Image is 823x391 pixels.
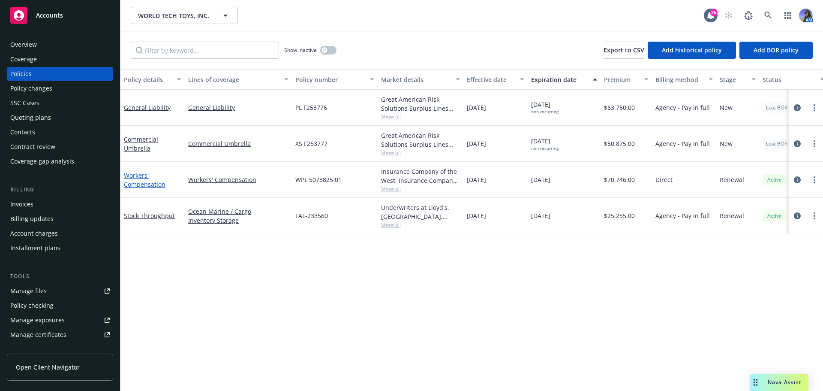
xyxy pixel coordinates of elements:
a: more [809,139,820,149]
button: Expiration date [528,69,601,90]
a: Manage certificates [7,328,113,342]
div: Policy details [124,75,172,84]
div: Great American Risk Solutions Surplus Lines Insurance Company, Great American Insurance Group, Ri... [381,95,460,113]
span: [DATE] [467,211,486,220]
span: Lost BOR [766,140,787,148]
button: Effective date [463,69,528,90]
button: Premium [601,69,652,90]
a: Ocean Marine / Cargo [188,207,288,216]
span: [DATE] [467,175,486,184]
a: Policy changes [7,82,113,95]
span: WORLD TECH TOYS, INC. [138,11,212,20]
a: circleInformation [792,211,802,221]
span: Add historical policy [662,46,722,54]
div: Account charges [10,227,58,240]
span: New [720,139,733,148]
input: Filter by keyword... [131,42,279,59]
a: circleInformation [792,103,802,113]
span: [DATE] [467,103,486,112]
div: Billing [7,185,113,194]
button: Billing method [652,69,716,90]
div: Market details [381,75,451,84]
a: General Liability [124,103,171,112]
div: Premium [604,75,639,84]
span: [DATE] [531,211,550,220]
button: Policy number [292,69,378,90]
span: Nova Assist [768,379,802,386]
div: Great American Risk Solutions Surplus Lines Insurance Company, Great American Insurance Group, Ri... [381,131,460,149]
span: $63,750.00 [604,103,635,112]
div: Stage [720,75,746,84]
div: 25 [710,9,718,16]
button: Lines of coverage [185,69,292,90]
span: Renewal [720,175,744,184]
a: circleInformation [792,175,802,185]
span: Agency - Pay in full [655,211,710,220]
div: Overview [10,38,37,52]
span: Open Client Navigator [16,363,80,372]
span: $70,746.00 [604,175,635,184]
button: Add BOR policy [739,42,813,59]
a: Workers' Compensation [124,171,165,188]
button: Market details [378,69,463,90]
a: Policies [7,67,113,81]
span: New [720,103,733,112]
a: Invoices [7,197,113,211]
div: SSC Cases [10,96,39,110]
a: Manage files [7,284,113,298]
a: Coverage gap analysis [7,155,113,168]
div: Contract review [10,140,55,154]
span: Direct [655,175,673,184]
a: Quoting plans [7,111,113,124]
span: Active [766,212,783,220]
div: Effective date [467,75,515,84]
a: Commercial Umbrella [188,139,288,148]
a: more [809,175,820,185]
span: Show inactive [284,46,317,54]
button: Add historical policy [648,42,736,59]
a: Account charges [7,227,113,240]
a: Search [760,7,777,24]
div: Billing method [655,75,703,84]
a: Billing updates [7,212,113,226]
div: Manage files [10,284,47,298]
div: Expiration date [531,75,588,84]
a: General Liability [188,103,288,112]
span: WPL 5073825 01 [295,175,342,184]
div: non-recurring [531,109,559,115]
div: Installment plans [10,241,60,255]
div: Coverage gap analysis [10,155,74,168]
span: Show all [381,185,460,192]
a: Commercial Umbrella [124,135,158,152]
div: Underwriters at Lloyd's, [GEOGRAPHIC_DATA], [PERSON_NAME] of [GEOGRAPHIC_DATA], [GEOGRAPHIC_DATA] [381,203,460,221]
span: Agency - Pay in full [655,103,710,112]
span: $25,255.00 [604,211,635,220]
a: SSC Cases [7,96,113,110]
a: Contract review [7,140,113,154]
a: Stock Throughput [124,212,175,220]
a: Policy checking [7,299,113,312]
button: Export to CSV [604,42,644,59]
div: Coverage [10,52,37,66]
span: PL F253776 [295,103,327,112]
span: Add BOR policy [754,46,799,54]
div: Policies [10,67,32,81]
span: [DATE] [531,175,550,184]
span: [DATE] [531,100,559,115]
div: non-recurring [531,145,559,151]
span: FAL-233560 [295,211,328,220]
span: Show all [381,221,460,228]
a: Start snowing [720,7,737,24]
span: Active [766,176,783,184]
button: Stage [716,69,759,90]
div: Drag to move [750,374,761,391]
a: Report a Bug [740,7,757,24]
a: more [809,103,820,113]
button: WORLD TECH TOYS, INC. [131,7,238,24]
a: more [809,211,820,221]
span: Renewal [720,211,744,220]
span: [DATE] [467,139,486,148]
a: Manage exposures [7,313,113,327]
div: Policy number [295,75,365,84]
